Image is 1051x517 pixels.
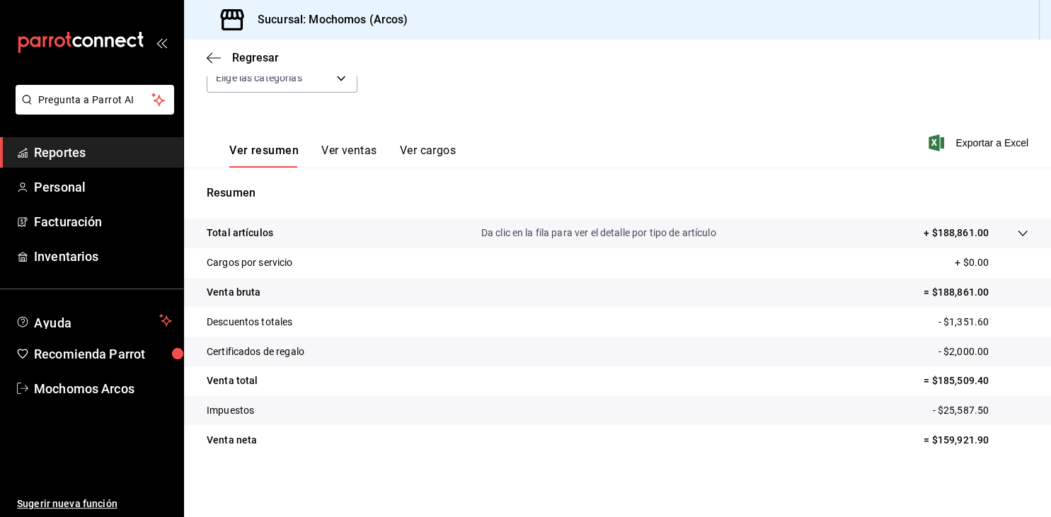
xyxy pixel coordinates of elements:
[156,37,167,48] button: open_drawer_menu
[207,285,260,300] p: Venta bruta
[207,403,254,418] p: Impuestos
[34,143,172,162] span: Reportes
[481,226,716,240] p: Da clic en la fila para ver el detalle por tipo de artículo
[207,226,273,240] p: Total artículos
[321,144,377,168] button: Ver ventas
[34,312,154,329] span: Ayuda
[924,285,1028,300] p: = $188,861.00
[232,51,279,64] span: Regresar
[924,373,1028,388] p: = $185,509.40
[931,134,1028,151] button: Exportar a Excel
[16,85,174,115] button: Pregunta a Parrot AI
[207,344,304,359] p: Certificados de regalo
[38,93,152,108] span: Pregunta a Parrot AI
[34,178,172,197] span: Personal
[229,144,299,168] button: Ver resumen
[400,144,456,168] button: Ver cargos
[207,433,257,448] p: Venta neta
[207,185,1028,202] p: Resumen
[207,373,258,388] p: Venta total
[34,247,172,266] span: Inventarios
[207,255,293,270] p: Cargos por servicio
[216,71,302,85] span: Elige las categorías
[34,344,172,364] span: Recomienda Parrot
[924,226,989,240] p: + $188,861.00
[938,344,1028,359] p: - $2,000.00
[207,315,292,330] p: Descuentos totales
[246,11,408,28] h3: Sucursal: Mochomos (Arcos)
[932,403,1028,418] p: - $25,587.50
[34,212,172,231] span: Facturación
[207,51,279,64] button: Regresar
[17,496,172,511] span: Sugerir nueva función
[924,433,1028,448] p: = $159,921.90
[34,379,172,398] span: Mochomos Arcos
[229,144,456,168] div: navigation tabs
[10,103,174,117] a: Pregunta a Parrot AI
[938,315,1028,330] p: - $1,351.60
[955,255,1028,270] p: + $0.00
